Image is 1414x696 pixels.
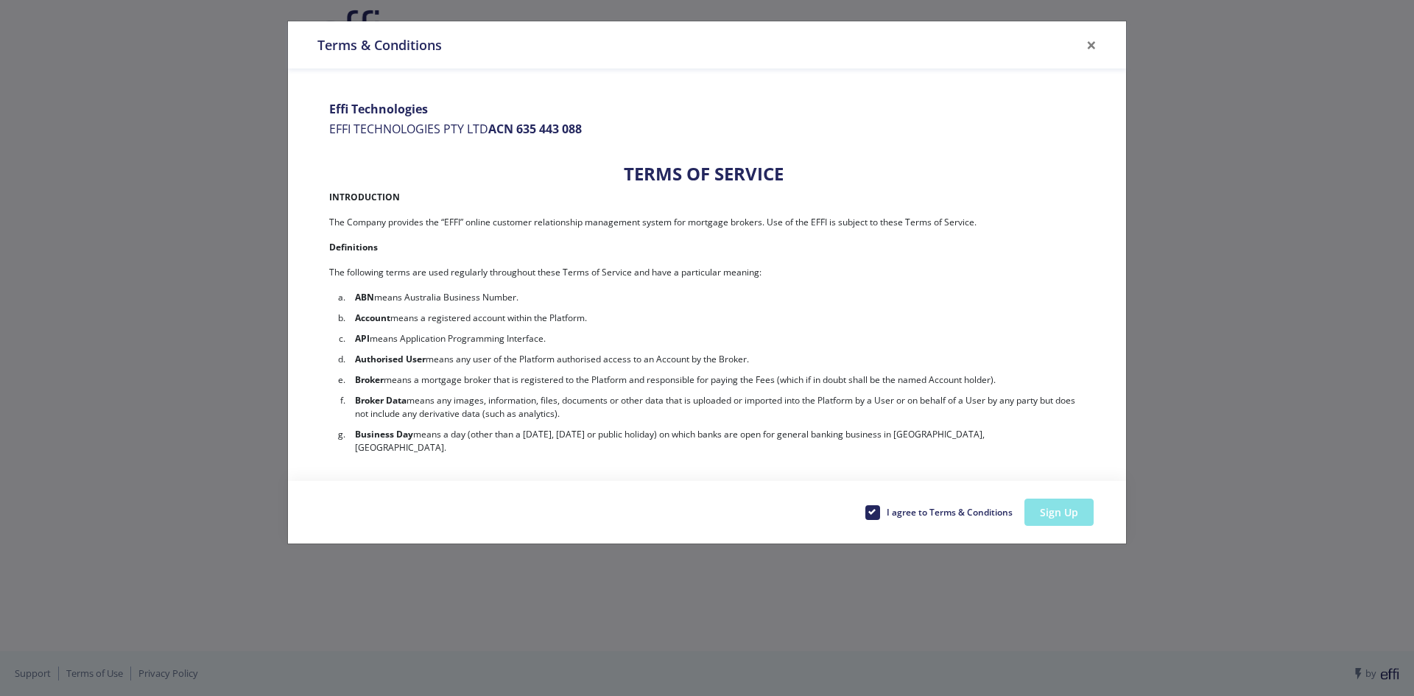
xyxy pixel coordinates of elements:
[329,266,1077,279] p: The following terms are used regularly throughout these Terms of Service and have a particular me...
[624,161,784,186] strong: TERMS OF SERVICE
[355,353,426,365] strong: Authorised User
[488,121,582,137] strong: ACN 635 443 088
[348,394,1077,421] li: means any images, information, files, documents or other data that is uploaded or imported into t...
[1074,24,1108,66] button: Close
[355,428,413,440] strong: Business Day
[1024,499,1094,526] button: Sign Up
[329,122,1077,136] h6: EFFI TECHNOLOGIES PTY LTD
[348,428,1077,454] li: means a day (other than a [DATE], [DATE] or public holiday) on which banks are open for general b...
[355,332,370,345] strong: API
[355,312,390,324] strong: Account
[885,502,1013,524] label: I agree to Terms & Conditions
[355,373,384,386] strong: Broker
[348,312,1077,325] li: means a registered account within the Platform.
[329,241,378,253] strong: Definitions
[329,216,1077,229] p: The Company provides the “EFFI” online customer relationship management system for mortgage broke...
[348,332,1077,345] li: means Application Programming Interface.
[348,353,1077,366] li: means any user of the Platform authorised access to an Account by the Broker.
[355,394,407,407] strong: Broker Data
[317,36,442,54] h5: Terms & Conditions
[348,291,1077,304] li: means Australia Business Number.
[355,291,374,303] strong: ABN
[329,191,400,203] strong: INTRODUCTION
[329,101,428,117] strong: Effi Technologies
[348,373,1077,387] li: means a mortgage broker that is registered to the Platform and responsible for paying the Fees (w...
